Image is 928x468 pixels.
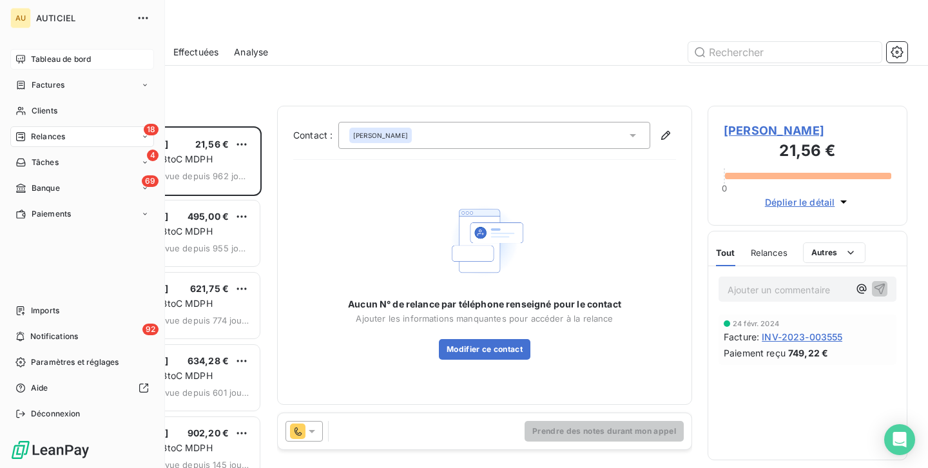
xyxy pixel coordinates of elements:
span: Clients [32,105,57,117]
span: 92 [142,324,159,335]
span: 749,22 € [788,346,828,360]
span: Ajouter les informations manquantes pour accéder à la relance [356,313,613,324]
span: Paramètres et réglages [31,356,119,368]
span: 621,75 € [190,283,229,294]
span: Relances [31,131,65,142]
span: Factures [32,79,64,91]
span: [PERSON_NAME] [353,131,408,140]
img: Empty state [443,199,526,282]
label: Contact : [293,129,338,142]
div: Open Intercom Messenger [884,424,915,455]
button: Autres [803,242,865,263]
button: Modifier ce contact [439,339,530,360]
span: INV-2023-003555 [762,330,842,344]
img: Logo LeanPay [10,440,90,460]
span: [PERSON_NAME] [724,122,891,139]
span: Déplier le détail [765,195,835,209]
span: Paiements [32,208,71,220]
a: Aide [10,378,154,398]
span: Paiement reçu [724,346,786,360]
span: Imports [31,305,59,317]
span: Relances [751,248,788,258]
span: Effectuées [173,46,219,59]
span: Banque [32,182,60,194]
span: Tâches [32,157,59,168]
span: prévue depuis 601 jours [151,387,249,398]
span: 495,00 € [188,211,229,222]
span: Analyse [234,46,268,59]
span: Notifications [30,331,78,342]
input: Rechercher [688,42,882,63]
span: Aide [31,382,48,394]
span: Tableau de bord [31,54,91,65]
span: 4 [147,150,159,161]
h3: 21,56 € [724,139,891,165]
span: prévue depuis 962 jours [151,171,249,181]
span: 634,28 € [188,355,229,366]
span: Facture : [724,330,759,344]
span: 902,20 € [188,427,229,438]
span: 69 [142,175,159,187]
span: prévue depuis 774 jours [151,315,249,326]
span: AUTICIEL [36,13,129,23]
button: Prendre des notes durant mon appel [525,421,684,442]
span: 0 [722,183,727,193]
span: Déconnexion [31,408,81,420]
span: Aucun N° de relance par téléphone renseigné pour le contact [348,298,621,311]
div: AU [10,8,31,28]
button: Déplier le détail [761,195,855,210]
span: prévue depuis 955 jours [151,243,249,253]
span: 21,56 € [195,139,229,150]
span: 18 [144,124,159,135]
span: Tout [716,248,735,258]
span: 24 févr. 2024 [733,320,779,327]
